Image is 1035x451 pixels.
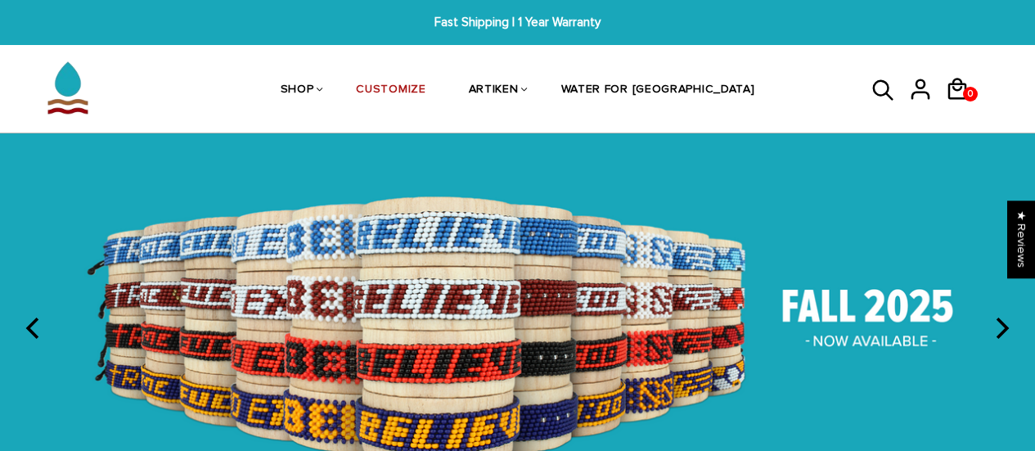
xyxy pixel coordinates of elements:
a: WATER FOR [GEOGRAPHIC_DATA] [561,47,755,134]
span: 0 [964,83,977,106]
button: next [983,310,1019,346]
a: CUSTOMIZE [356,47,425,134]
span: Fast Shipping | 1 Year Warranty [321,13,715,32]
a: SHOP [281,47,314,134]
a: 0 [945,106,982,109]
a: ARTIKEN [469,47,519,134]
div: Click to open Judge.me floating reviews tab [1007,201,1035,278]
button: previous [16,310,52,346]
